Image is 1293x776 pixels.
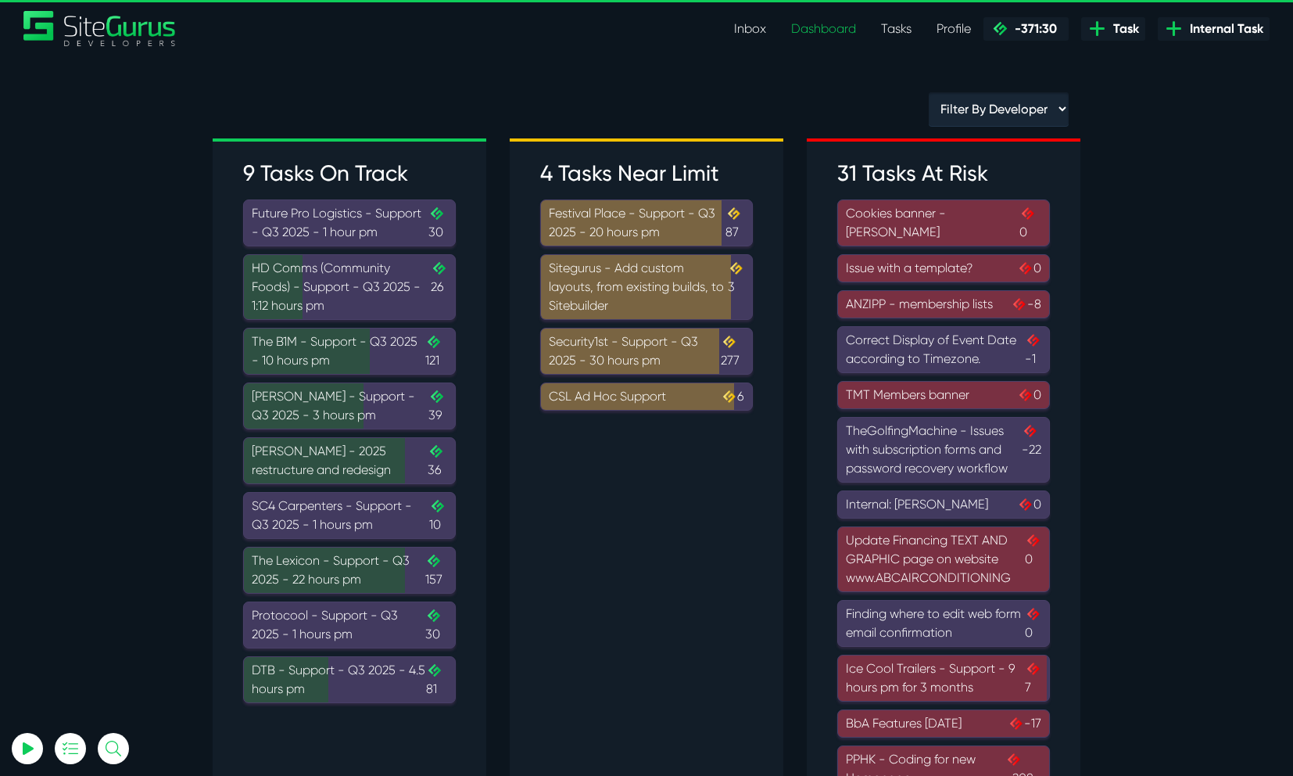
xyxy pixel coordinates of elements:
[428,204,447,242] span: 30
[426,661,447,699] span: 81
[837,526,1050,592] a: Update Financing TEXT AND GRAPHIC page on website www.ABCAIRCONDITIONING0
[549,387,744,406] div: CSL Ad Hoc Support
[846,204,1041,242] div: Cookies banner - [PERSON_NAME]
[429,497,447,534] span: 10
[725,204,744,242] span: 87
[837,254,1050,282] a: Issue with a template?0
[728,259,744,315] span: 3
[837,381,1050,409] a: TMT Members banner0
[846,714,1041,733] div: BbA Features [DATE]
[837,710,1050,738] a: BbA Features [DATE]-17
[540,383,753,411] a: CSL Ad Hoc Support6
[540,199,753,246] a: Festival Place - Support - Q3 2025 - 20 hours pm87
[869,13,924,45] a: Tasks
[1184,20,1263,38] span: Internal Task
[1017,495,1041,514] span: 0
[1022,422,1041,478] span: -22
[837,326,1050,373] a: Correct Display of Event Date according to Timezone.-1
[846,259,1041,278] div: Issue with a template?
[549,332,744,370] div: Security1st - Support - Q3 2025 - 30 hours pm
[721,332,744,370] span: 277
[252,259,447,315] div: HD Comms (Community Foods) - Support - Q3 2025 - 1:12 hours pm
[243,547,456,594] a: The Lexicon - Support - Q3 2025 - 22 hours pm157
[1017,259,1041,278] span: 0
[549,204,744,242] div: Festival Place - Support - Q3 2025 - 20 hours pm
[23,11,177,46] a: SiteGurus
[846,331,1041,368] div: Correct Display of Event Date according to Timezone.
[1158,17,1270,41] a: Internal Task
[779,13,869,45] a: Dashboard
[252,204,447,242] div: Future Pro Logistics - Support - Q3 2025 - 1 hour pm
[243,437,456,484] a: [PERSON_NAME] - 2025 restructure and redesign36
[428,387,447,425] span: 39
[425,332,447,370] span: 121
[846,422,1041,478] div: TheGolfingMachine - Issues with subscription forms and password recovery workflow
[1011,295,1041,314] span: -8
[540,328,753,375] a: Security1st - Support - Q3 2025 - 30 hours pm277
[846,495,1041,514] div: Internal: [PERSON_NAME]
[1008,714,1041,733] span: -17
[846,531,1041,587] div: Update Financing TEXT AND GRAPHIC page on website www.ABCAIRCONDITIONING
[846,295,1041,314] div: ANZIPP - membership lists
[425,606,447,644] span: 30
[243,656,456,703] a: DTB - Support - Q3 2025 - 4.5 hours pm81
[1008,21,1057,36] span: -371:30
[23,11,177,46] img: Sitegurus Logo
[924,13,983,45] a: Profile
[721,387,744,406] span: 6
[846,605,1041,642] div: Finding where to edit web form email confirmation
[1025,605,1041,642] span: 0
[252,606,447,644] div: Protocool - Support - Q3 2025 - 1 hours pm
[540,160,753,187] h3: 4 Tasks Near Limit
[722,13,779,45] a: Inbox
[1107,20,1139,38] span: Task
[837,199,1050,246] a: Cookies banner - [PERSON_NAME]0
[243,492,456,539] a: SC4 Carpenters - Support - Q3 2025 - 1 hours pm10
[428,442,447,480] span: 36
[243,328,456,375] a: The B1M - Support - Q3 2025 - 10 hours pm121
[243,383,456,429] a: [PERSON_NAME] - Support - Q3 2025 - 3 hours pm39
[243,160,456,187] h3: 9 Tasks On Track
[431,259,447,315] span: 26
[1019,204,1041,242] span: 0
[837,160,1050,187] h3: 31 Tasks At Risk
[837,600,1050,647] a: Finding where to edit web form email confirmation0
[837,655,1050,702] a: Ice Cool Trailers - Support - 9 hours pm for 3 months7
[252,497,447,534] div: SC4 Carpenters - Support - Q3 2025 - 1 hours pm
[837,490,1050,519] a: Internal: [PERSON_NAME]0
[252,551,447,589] div: The Lexicon - Support - Q3 2025 - 22 hours pm
[846,659,1041,697] div: Ice Cool Trailers - Support - 9 hours pm for 3 months
[1081,17,1145,41] a: Task
[243,199,456,246] a: Future Pro Logistics - Support - Q3 2025 - 1 hour pm30
[1025,659,1041,697] span: 7
[1025,531,1041,587] span: 0
[549,259,744,315] div: Sitegurus - Add custom layouts, from existing builds, to Sitebuilder
[425,551,447,589] span: 157
[1025,331,1041,368] span: -1
[252,387,447,425] div: [PERSON_NAME] - Support - Q3 2025 - 3 hours pm
[252,442,447,480] div: [PERSON_NAME] - 2025 restructure and redesign
[983,17,1069,41] a: -371:30
[837,417,1050,483] a: TheGolfingMachine - Issues with subscription forms and password recovery workflow-22
[837,290,1050,318] a: ANZIPP - membership lists-8
[846,386,1041,404] div: TMT Members banner
[1017,386,1041,404] span: 0
[252,332,447,370] div: The B1M - Support - Q3 2025 - 10 hours pm
[252,661,447,699] div: DTB - Support - Q3 2025 - 4.5 hours pm
[243,254,456,320] a: HD Comms (Community Foods) - Support - Q3 2025 - 1:12 hours pm26
[540,254,753,320] a: Sitegurus - Add custom layouts, from existing builds, to Sitebuilder3
[243,602,456,648] a: Protocool - Support - Q3 2025 - 1 hours pm30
